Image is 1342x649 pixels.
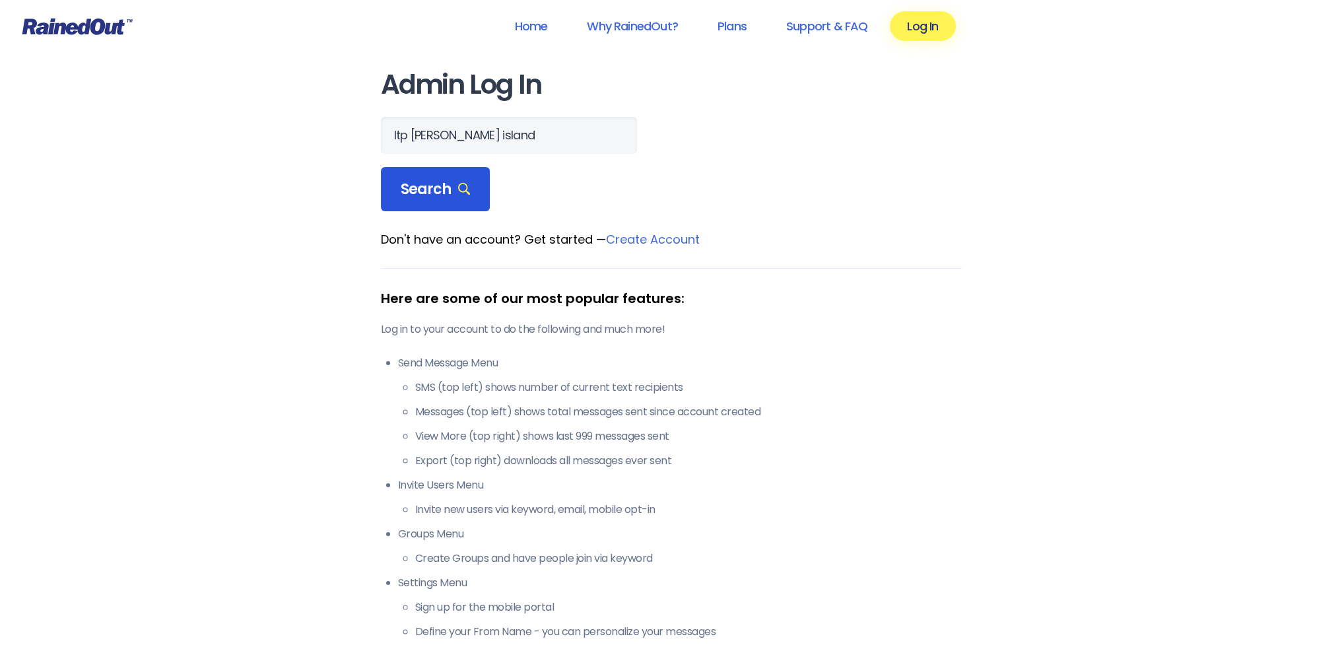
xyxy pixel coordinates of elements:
[415,502,962,518] li: Invite new users via keyword, email, mobile opt-in
[769,11,885,41] a: Support & FAQ
[398,526,962,566] li: Groups Menu
[381,167,490,212] div: Search
[398,477,962,518] li: Invite Users Menu
[415,624,962,640] li: Define your From Name - you can personalize your messages
[398,355,962,469] li: Send Message Menu
[415,453,962,469] li: Export (top right) downloads all messages ever sent
[381,117,637,154] input: Search Orgs…
[606,231,700,248] a: Create Account
[415,599,962,615] li: Sign up for the mobile portal
[415,551,962,566] li: Create Groups and have people join via keyword
[381,289,962,308] div: Here are some of our most popular features:
[497,11,564,41] a: Home
[415,428,962,444] li: View More (top right) shows last 999 messages sent
[381,70,962,100] h1: Admin Log In
[415,404,962,420] li: Messages (top left) shows total messages sent since account created
[570,11,695,41] a: Why RainedOut?
[700,11,764,41] a: Plans
[415,380,962,395] li: SMS (top left) shows number of current text recipients
[401,180,471,199] span: Search
[381,322,962,337] p: Log in to your account to do the following and much more!
[890,11,955,41] a: Log In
